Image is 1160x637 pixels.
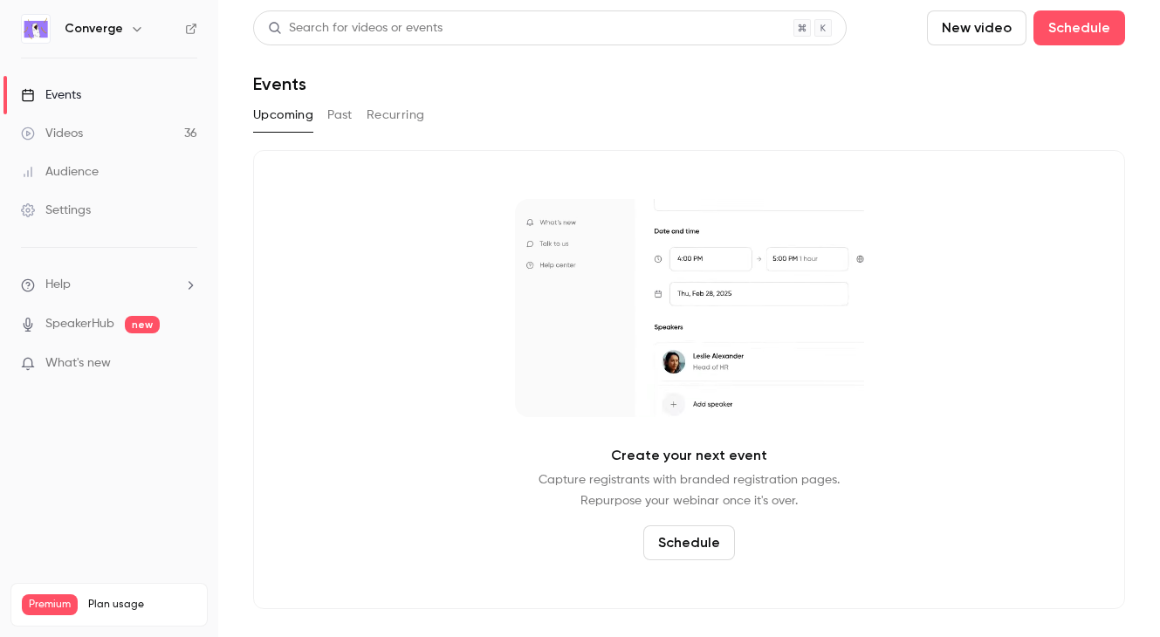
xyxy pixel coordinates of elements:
div: Search for videos or events [268,19,443,38]
div: Audience [21,163,99,181]
iframe: Noticeable Trigger [176,356,197,372]
div: Settings [21,202,91,219]
button: Past [327,101,353,129]
button: New video [927,10,1026,45]
h6: Converge [65,20,123,38]
h1: Events [253,73,306,94]
button: Upcoming [253,101,313,129]
div: Videos [21,125,83,142]
span: Help [45,276,71,294]
img: Converge [22,15,50,43]
span: What's new [45,354,111,373]
li: help-dropdown-opener [21,276,197,294]
div: Events [21,86,81,104]
p: Create your next event [611,445,767,466]
span: new [125,316,160,333]
a: SpeakerHub [45,315,114,333]
p: Capture registrants with branded registration pages. Repurpose your webinar once it's over. [539,469,840,511]
button: Schedule [643,525,735,560]
span: Premium [22,594,78,615]
button: Schedule [1033,10,1125,45]
span: Plan usage [88,598,196,612]
button: Recurring [367,101,425,129]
